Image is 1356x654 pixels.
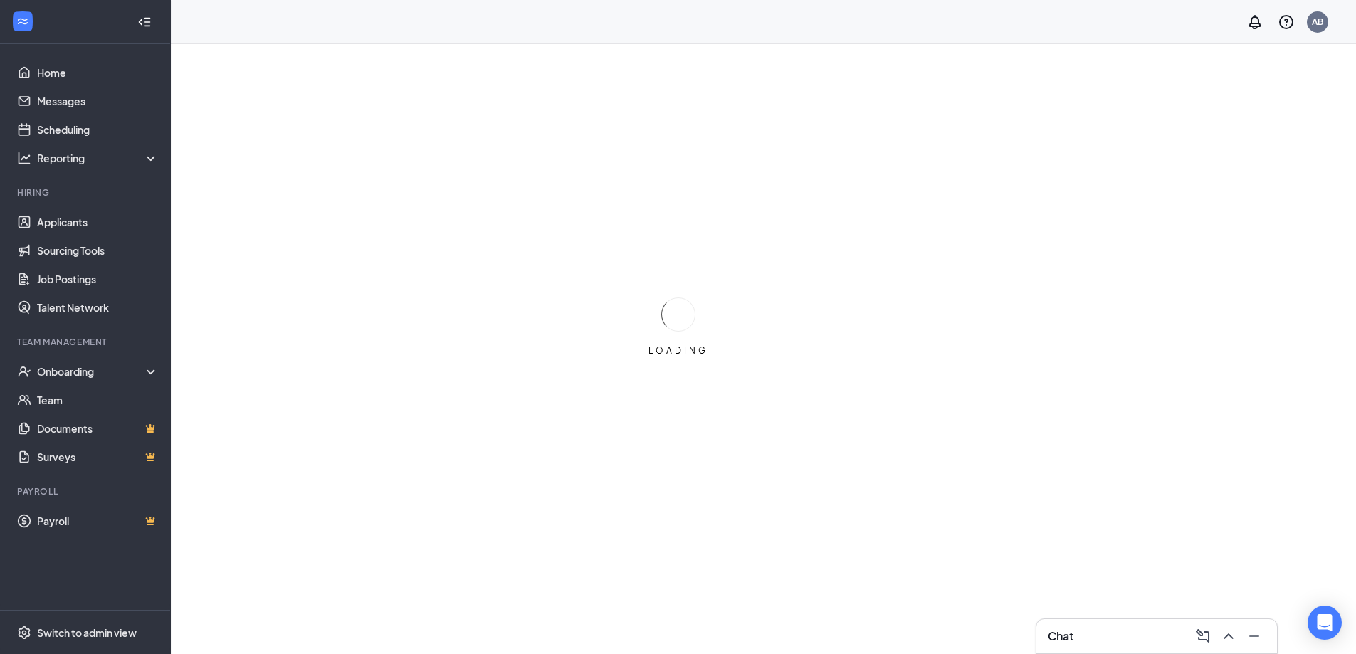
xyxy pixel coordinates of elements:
svg: Settings [17,626,31,640]
a: Applicants [37,208,159,236]
svg: WorkstreamLogo [16,14,30,28]
svg: ComposeMessage [1194,628,1212,645]
a: Scheduling [37,115,159,144]
div: Payroll [17,485,156,497]
a: PayrollCrown [37,507,159,535]
a: SurveysCrown [37,443,159,471]
a: Messages [37,87,159,115]
a: Job Postings [37,265,159,293]
div: Open Intercom Messenger [1308,606,1342,640]
button: ComposeMessage [1192,625,1214,648]
svg: Minimize [1246,628,1263,645]
div: Reporting [37,151,159,165]
svg: UserCheck [17,364,31,379]
a: Home [37,58,159,87]
div: Hiring [17,186,156,199]
div: AB [1312,16,1323,28]
h3: Chat [1048,628,1073,644]
a: Sourcing Tools [37,236,159,265]
div: LOADING [643,344,714,357]
div: Switch to admin view [37,626,137,640]
button: Minimize [1243,625,1266,648]
a: Talent Network [37,293,159,322]
a: DocumentsCrown [37,414,159,443]
div: Team Management [17,336,156,348]
svg: Notifications [1246,14,1263,31]
a: Team [37,386,159,414]
svg: ChevronUp [1220,628,1237,645]
button: ChevronUp [1217,625,1240,648]
svg: Collapse [137,15,152,29]
svg: QuestionInfo [1278,14,1295,31]
svg: Analysis [17,151,31,165]
div: Onboarding [37,364,147,379]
